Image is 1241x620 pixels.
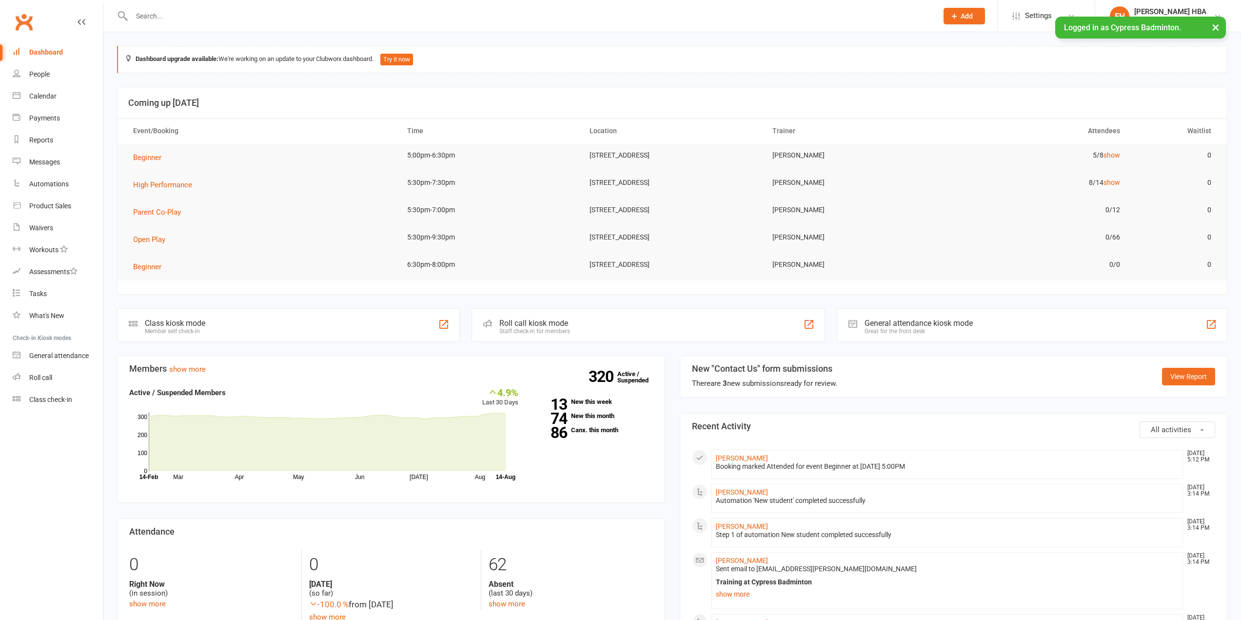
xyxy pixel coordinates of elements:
[13,195,103,217] a: Product Sales
[946,253,1129,276] td: 0/0
[29,114,60,122] div: Payments
[133,153,161,162] span: Beginner
[29,48,63,56] div: Dashboard
[946,119,1129,143] th: Attendees
[1207,17,1224,38] button: ×
[489,550,653,580] div: 62
[133,261,168,273] button: Beginner
[865,319,973,328] div: General attendance kiosk mode
[309,580,473,589] strong: [DATE]
[489,580,653,598] div: (last 30 days)
[145,319,205,328] div: Class kiosk mode
[136,55,218,62] strong: Dashboard upgrade available:
[129,364,653,374] h3: Members
[398,226,581,249] td: 5:30pm-9:30pm
[499,319,570,328] div: Roll call kiosk mode
[398,119,581,143] th: Time
[1110,6,1129,26] div: FH
[13,63,103,85] a: People
[13,367,103,389] a: Roll call
[1064,23,1181,32] span: Logged in as Cypress Badminton.
[617,363,660,391] a: 320Active / Suspended
[128,98,1216,108] h3: Coming up [DATE]
[716,531,1179,539] div: Step 1 of automation New student completed successfully
[533,427,653,433] a: 86Canx. this month
[716,462,1179,471] div: Booking marked Attended for event Beginner at [DATE] 5:00PM
[489,580,653,589] strong: Absent
[1182,519,1215,531] time: [DATE] 3:14 PM
[29,312,64,320] div: What's New
[533,399,653,405] a: 13New this week
[129,9,931,23] input: Search...
[13,173,103,195] a: Automations
[13,261,103,283] a: Assessments
[29,352,89,360] div: General attendance
[1129,171,1220,194] td: 0
[716,454,768,462] a: [PERSON_NAME]
[581,199,764,221] td: [STREET_ADDRESS]
[692,378,837,389] div: There are new submissions ready for review.
[124,119,398,143] th: Event/Booking
[117,46,1227,73] div: We're working on an update to your Clubworx dashboard.
[961,12,973,20] span: Add
[716,587,1179,601] a: show more
[133,262,161,271] span: Beginner
[398,253,581,276] td: 6:30pm-8:00pm
[29,70,50,78] div: People
[946,171,1129,194] td: 8/14
[1025,5,1052,27] span: Settings
[1162,368,1215,385] a: View Report
[692,421,1216,431] h3: Recent Activity
[13,85,103,107] a: Calendar
[944,8,985,24] button: Add
[1129,199,1220,221] td: 0
[764,144,946,167] td: [PERSON_NAME]
[129,600,166,608] a: show more
[1129,253,1220,276] td: 0
[29,374,52,381] div: Roll call
[946,199,1129,221] td: 0/12
[12,10,36,34] a: Clubworx
[716,557,768,564] a: [PERSON_NAME]
[946,226,1129,249] td: 0/66
[723,379,727,388] strong: 3
[129,580,294,589] strong: Right Now
[129,388,226,397] strong: Active / Suspended Members
[145,328,205,335] div: Member self check-in
[716,497,1179,505] div: Automation 'New student' completed successfully
[13,239,103,261] a: Workouts
[764,199,946,221] td: [PERSON_NAME]
[29,396,72,403] div: Class check-in
[309,550,473,580] div: 0
[1140,421,1215,438] button: All activities
[129,550,294,580] div: 0
[133,234,172,245] button: Open Play
[692,364,837,374] h3: New "Contact Us" form submissions
[1129,119,1220,143] th: Waitlist
[716,488,768,496] a: [PERSON_NAME]
[581,171,764,194] td: [STREET_ADDRESS]
[581,226,764,249] td: [STREET_ADDRESS]
[1129,144,1220,167] td: 0
[398,171,581,194] td: 5:30pm-7:30pm
[13,107,103,129] a: Payments
[946,144,1129,167] td: 5/8
[133,179,199,191] button: High Performance
[1182,450,1215,463] time: [DATE] 5:12 PM
[29,158,60,166] div: Messages
[716,565,917,573] span: Sent email to [EMAIL_ADDRESS][PERSON_NAME][DOMAIN_NAME]
[865,328,973,335] div: Great for the front desk
[29,268,78,276] div: Assessments
[29,290,47,298] div: Tasks
[764,253,946,276] td: [PERSON_NAME]
[133,208,181,217] span: Parent Co-Play
[589,369,617,384] strong: 320
[489,600,525,608] a: show more
[29,92,57,100] div: Calendar
[764,226,946,249] td: [PERSON_NAME]
[169,365,206,374] a: show more
[581,253,764,276] td: [STREET_ADDRESS]
[716,522,768,530] a: [PERSON_NAME]
[1134,7,1206,16] div: [PERSON_NAME] HBA
[1103,151,1120,159] a: show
